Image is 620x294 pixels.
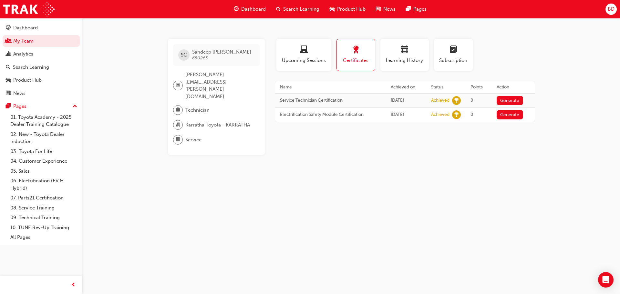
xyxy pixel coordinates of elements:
a: All Pages [8,232,80,242]
span: guage-icon [234,5,239,13]
a: Search Learning [3,61,80,73]
span: Pages [413,5,427,13]
div: Search Learning [13,64,49,71]
span: Product Hub [337,5,366,13]
a: pages-iconPages [401,3,432,16]
th: Action [492,81,534,93]
div: Achieved [431,112,449,118]
span: learningplan-icon [449,46,457,55]
a: 01. Toyota Academy - 2025 Dealer Training Catalogue [8,112,80,129]
span: Technician [185,106,210,114]
span: guage-icon [6,25,11,31]
span: Wed Aug 13 2025 10:41:40 GMT+0800 (Australian Western Standard Time) [391,97,404,103]
span: 0 [470,97,473,103]
span: search-icon [276,5,281,13]
span: Subscription [439,57,468,64]
a: Product Hub [3,74,80,86]
div: News [13,90,26,97]
span: [PERSON_NAME][EMAIL_ADDRESS][PERSON_NAME][DOMAIN_NAME] [185,71,254,100]
div: Product Hub [13,76,42,84]
td: Electrification Safety Module Certification [275,107,386,122]
span: Sandeep [PERSON_NAME] [192,49,251,55]
span: email-icon [176,81,180,90]
span: learningRecordVerb_ACHIEVE-icon [452,96,461,105]
a: Dashboard [3,22,80,34]
span: briefcase-icon [176,106,180,114]
div: Dashboard [13,24,38,32]
span: department-icon [176,136,180,144]
button: Certificates [336,39,375,71]
a: 06. Electrification (EV & Hybrid) [8,176,80,193]
a: search-iconSearch Learning [271,3,325,16]
span: SC [181,51,187,59]
span: people-icon [6,38,11,44]
a: 10. TUNE Rev-Up Training [8,223,80,233]
button: Subscription [434,39,473,71]
span: Wed Aug 13 2025 09:33:08 GMT+0800 (Australian Western Standard Time) [391,112,404,117]
button: Pages [3,100,80,112]
span: pages-icon [406,5,411,13]
a: My Team [3,35,80,47]
span: calendar-icon [401,46,408,55]
div: Analytics [13,50,33,58]
div: Achieved [431,97,449,104]
span: car-icon [330,5,335,13]
img: Trak [3,2,55,16]
th: Points [466,81,492,93]
a: 09. Technical Training [8,213,80,223]
span: pages-icon [6,104,11,109]
th: Achieved on [386,81,427,93]
span: News [383,5,396,13]
span: Upcoming Sessions [281,57,326,64]
span: learningRecordVerb_ACHIEVE-icon [452,110,461,119]
td: Service Technician Certification [275,93,386,107]
span: car-icon [6,77,11,83]
span: up-icon [73,102,77,111]
span: 0 [470,112,473,117]
span: Dashboard [241,5,266,13]
a: news-iconNews [371,3,401,16]
button: BD [605,4,617,15]
span: chart-icon [6,51,11,57]
span: Search Learning [283,5,319,13]
button: Generate [497,96,523,105]
span: award-icon [352,46,360,55]
span: Karratha Toyota - KARRATHA [185,121,250,129]
a: 08. Service Training [8,203,80,213]
button: DashboardMy TeamAnalyticsSearch LearningProduct HubNews [3,21,80,100]
span: Learning History [385,57,424,64]
button: Learning History [380,39,429,71]
a: car-iconProduct Hub [325,3,371,16]
a: 07. Parts21 Certification [8,193,80,203]
a: 02. New - Toyota Dealer Induction [8,129,80,147]
a: Analytics [3,48,80,60]
span: 650263 [192,55,208,61]
span: organisation-icon [176,121,180,129]
a: 03. Toyota For Life [8,147,80,157]
th: Status [426,81,466,93]
th: Name [275,81,386,93]
div: Open Intercom Messenger [598,272,614,288]
span: laptop-icon [300,46,308,55]
span: news-icon [6,91,11,96]
span: news-icon [376,5,381,13]
a: News [3,87,80,99]
a: guage-iconDashboard [229,3,271,16]
span: Service [185,136,201,144]
div: Pages [13,103,26,110]
span: search-icon [6,65,10,70]
button: Generate [497,110,523,119]
a: 05. Sales [8,166,80,176]
span: Certificates [342,57,370,64]
span: prev-icon [71,281,76,289]
button: Upcoming Sessions [276,39,331,71]
a: 04. Customer Experience [8,156,80,166]
span: BD [608,5,615,13]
